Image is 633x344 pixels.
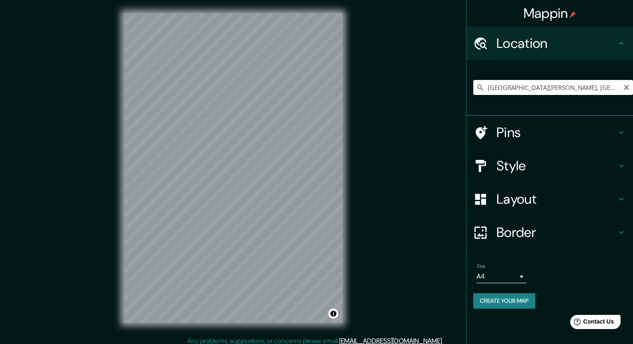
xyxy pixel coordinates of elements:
div: Border [467,216,633,249]
button: Toggle attribution [328,309,338,319]
div: A4 [477,270,526,283]
div: Location [467,27,633,60]
div: Pins [467,116,633,149]
div: Style [467,149,633,182]
h4: Mappin [524,5,576,22]
canvas: Map [124,13,343,323]
button: Create your map [473,293,535,309]
h4: Style [496,157,616,174]
h4: Border [496,224,616,241]
label: Size [477,263,485,270]
div: Layout [467,182,633,216]
iframe: Help widget launcher [559,312,624,335]
h4: Pins [496,124,616,141]
h4: Layout [496,191,616,207]
button: Clear [623,83,630,91]
img: pin-icon.png [569,11,576,18]
h4: Location [496,35,616,52]
input: Pick your city or area [473,80,633,95]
